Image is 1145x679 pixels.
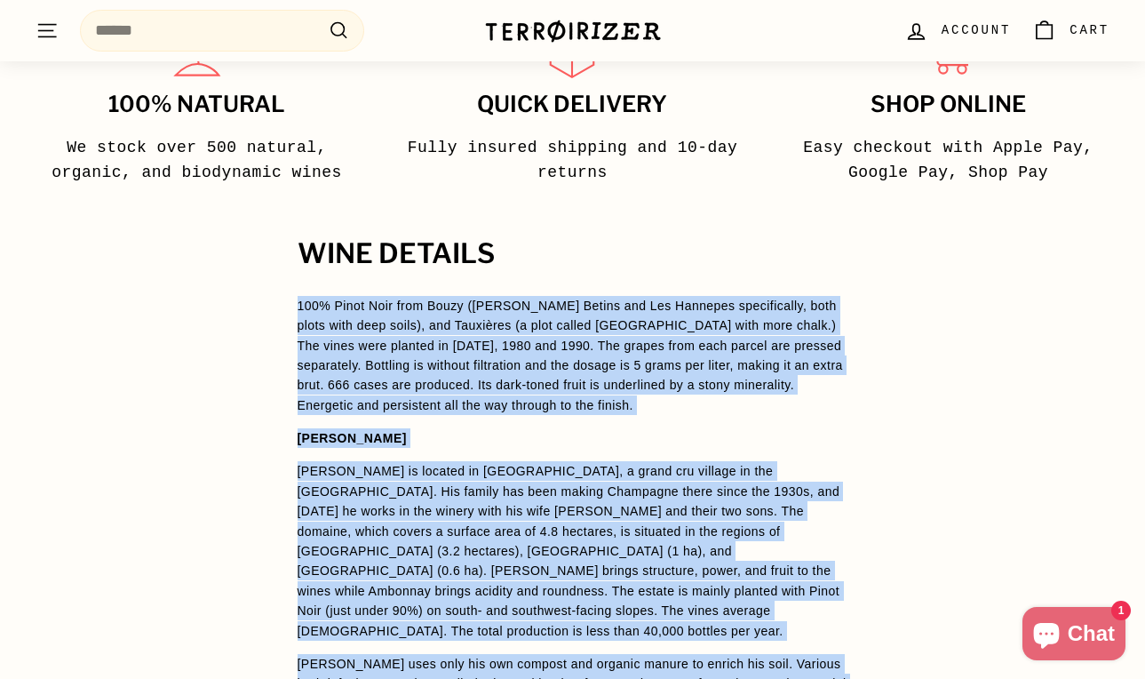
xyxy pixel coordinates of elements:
[894,4,1022,57] a: Account
[942,20,1011,40] span: Account
[28,135,365,187] p: We stock over 500 natural, organic, and biodynamic wines
[28,92,365,117] h3: 100% Natural
[1069,20,1109,40] span: Cart
[404,92,741,117] h3: Quick delivery
[1022,4,1120,57] a: Cart
[298,299,843,412] span: 100% Pinot Noir from Bouzy ([PERSON_NAME] Betins and Les Hannepes specifically, both plots with d...
[780,135,1117,187] p: Easy checkout with Apple Pay, Google Pay, Shop Pay
[1017,607,1131,665] inbox-online-store-chat: Shopify online store chat
[298,239,848,269] h2: WINE DETAILS
[298,431,407,445] strong: [PERSON_NAME]
[298,464,840,637] span: [PERSON_NAME] is located in [GEOGRAPHIC_DATA], a grand cru village in the [GEOGRAPHIC_DATA]. His ...
[404,135,741,187] p: Fully insured shipping and 10-day returns
[780,92,1117,117] h3: Shop Online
